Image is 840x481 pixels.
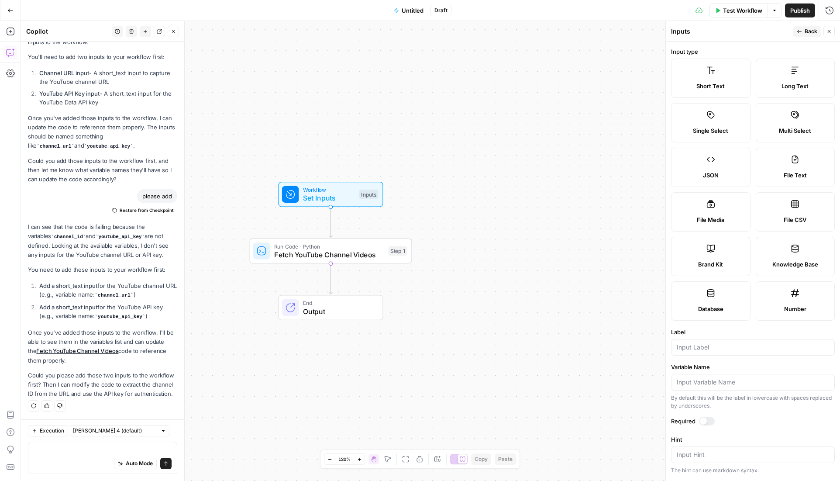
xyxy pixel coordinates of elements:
[39,282,97,289] strong: Add a short_text input
[790,6,810,15] span: Publish
[698,260,723,269] span: Brand Kit
[28,371,177,398] p: Could you please add those two inputs to the workflow first? Then I can modify the code to extrac...
[781,82,809,90] span: Long Text
[114,458,157,469] button: Auto Mode
[250,239,412,264] div: Run Code · PythonFetch YouTube Channel VideosStep 1
[126,460,153,467] span: Auto Mode
[40,427,64,435] span: Execution
[329,263,332,294] g: Edge from step_1 to end
[37,281,177,300] li: for the YouTube channel URL (e.g., variable name: )
[120,207,174,214] span: Restore from Checkpoint
[250,182,412,207] div: WorkflowSet InputsInputs
[28,425,68,436] button: Execution
[697,215,724,224] span: File Media
[671,467,835,474] div: The hint can use markdown syntax.
[84,144,133,149] code: youtube_api_key
[39,304,97,311] strong: Add a short_text input
[475,455,488,463] span: Copy
[677,378,829,387] input: Input Variable Name
[696,82,725,90] span: Short Text
[137,189,177,203] div: please add
[28,222,177,260] p: I can see that the code is failing because the variables and are not defined. Looking at the avai...
[39,90,100,97] strong: YouTube API Key input
[274,249,384,260] span: Fetch YouTube Channel Videos
[95,293,134,298] code: channel_url
[73,426,157,435] input: Claude Sonnet 4 (default)
[37,144,74,149] code: channel_url
[95,314,145,319] code: youtube_api_key
[303,299,374,307] span: End
[784,215,806,224] span: File CSV
[36,347,118,354] a: Fetch YouTube Channel Videos
[671,417,835,426] label: Required
[37,89,177,107] li: - A short_text input for the YouTube Data API key
[338,456,351,463] span: 120%
[303,306,374,317] span: Output
[389,246,407,256] div: Step 1
[471,453,491,465] button: Copy
[109,205,177,215] button: Restore from Checkpoint
[671,363,835,371] label: Variable Name
[677,343,829,352] input: Input Label
[693,126,728,135] span: Single Select
[28,114,177,151] p: Once you've added those inputs to the workflow, I can update the code to reference them properly....
[805,28,817,35] span: Back
[784,305,806,313] span: Number
[772,260,818,269] span: Knowledge Base
[723,6,762,15] span: Test Workflow
[37,69,177,86] li: - A short_text input to capture the YouTube channel URL
[671,394,835,410] div: By default this will be the label in lowercase with spaces replaced by underscores.
[785,3,815,17] button: Publish
[671,27,791,36] div: Inputs
[303,186,355,194] span: Workflow
[402,6,423,15] span: Untitled
[26,27,109,36] div: Copilot
[434,7,448,14] span: Draft
[671,435,835,444] label: Hint
[28,265,177,274] p: You need to add these inputs to your workflow first:
[329,207,332,238] g: Edge from start to step_1
[709,3,768,17] button: Test Workflow
[671,328,835,336] label: Label
[51,234,86,239] code: channel_id
[37,303,177,321] li: for the YouTube API key (e.g., variable name: )
[793,26,821,37] button: Back
[703,171,719,180] span: JSON
[698,305,723,313] span: Database
[495,453,516,465] button: Paste
[779,126,811,135] span: Multi Select
[96,234,145,239] code: youtube_api_key
[498,455,513,463] span: Paste
[28,156,177,184] p: Could you add those inputs to the workflow first, and then let me know what variable names they'l...
[28,328,177,365] p: Once you've added those inputs to the workflow, I'll be able to see them in the variables list an...
[359,190,378,199] div: Inputs
[250,295,412,320] div: EndOutput
[671,47,835,56] label: Input type
[28,52,177,62] p: You'll need to add two inputs to your workflow first:
[39,69,89,76] strong: Channel URL input
[303,193,355,203] span: Set Inputs
[784,171,807,180] span: File Text
[389,3,429,17] button: Untitled
[274,242,384,250] span: Run Code · Python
